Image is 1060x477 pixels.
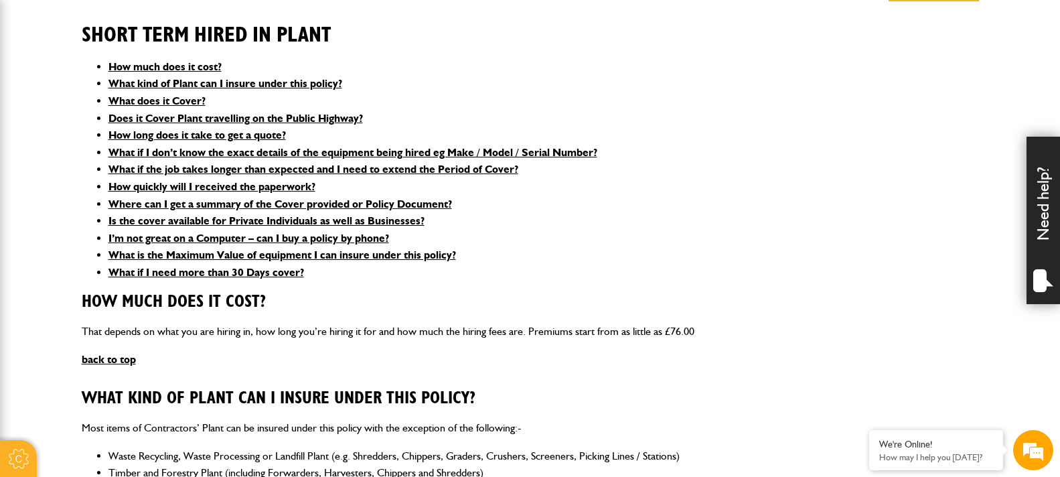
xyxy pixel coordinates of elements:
[108,146,597,159] a: What if I don’t know the exact details of the equipment being hired eg Make / Model / Serial Number?
[82,323,979,340] p: That depends on what you are hiring in, how long you’re hiring it for and how much the hiring fee...
[108,249,456,261] a: What is the Maximum Value of equipment I can insure under this policy?
[108,180,315,193] a: How quickly will I received the paperwork?
[108,94,206,107] a: What does it Cover?
[108,129,286,141] a: How long does it take to get a quote?
[879,452,993,462] p: How may I help you today?
[82,419,979,437] p: Most items of Contractors’ Plant can be insured under this policy with the exception of the follo...
[82,2,979,48] h2: Short Term Hired In Plant
[17,163,244,193] input: Enter your email address
[879,439,993,450] div: We're Online!
[82,389,979,409] h3: What kind of Plant can I insure under this policy?
[220,7,252,39] div: Minimize live chat window
[108,232,389,245] a: I’m not great on a Computer – can I buy a policy by phone?
[108,198,452,210] a: Where can I get a summary of the Cover provided or Policy Document?
[182,374,243,392] em: Start Chat
[82,292,979,313] h3: How much does it cost?
[108,60,222,73] a: How much does it cost?
[82,353,136,366] a: back to top
[108,448,979,465] li: Waste Recycling, Waste Processing or Landfill Plant (e.g. Shredders, Chippers, Graders, Crushers,...
[23,74,56,93] img: d_20077148190_company_1631870298795_20077148190
[108,77,342,90] a: What kind of Plant can I insure under this policy?
[70,75,225,92] div: Chat with us now
[17,243,244,362] textarea: Type your message and hit 'Enter'
[108,163,518,176] a: What if the job takes longer than expected and I need to extend the Period of Cover?
[108,112,363,125] a: Does it Cover Plant travelling on the Public Highway?
[17,124,244,153] input: Enter your last name
[1027,137,1060,304] div: Need help?
[108,266,304,279] a: What if I need more than 30 Days cover?
[108,214,425,227] a: Is the cover available for Private Individuals as well as Businesses?
[17,203,244,232] input: Enter your phone number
